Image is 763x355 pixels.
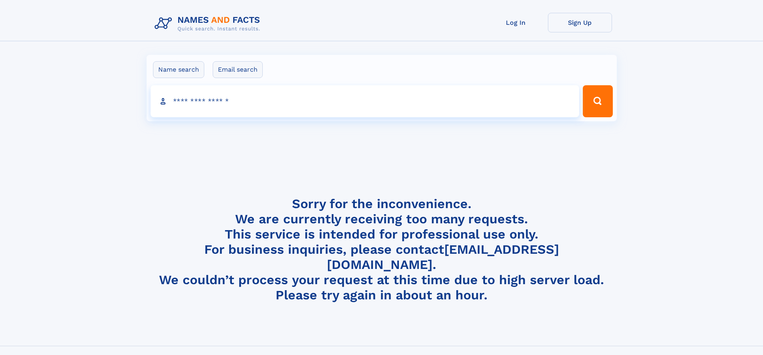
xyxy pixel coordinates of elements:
[484,13,548,32] a: Log In
[583,85,612,117] button: Search Button
[151,13,267,34] img: Logo Names and Facts
[327,242,559,272] a: [EMAIL_ADDRESS][DOMAIN_NAME]
[151,85,580,117] input: search input
[548,13,612,32] a: Sign Up
[153,61,204,78] label: Name search
[213,61,263,78] label: Email search
[151,196,612,303] h4: Sorry for the inconvenience. We are currently receiving too many requests. This service is intend...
